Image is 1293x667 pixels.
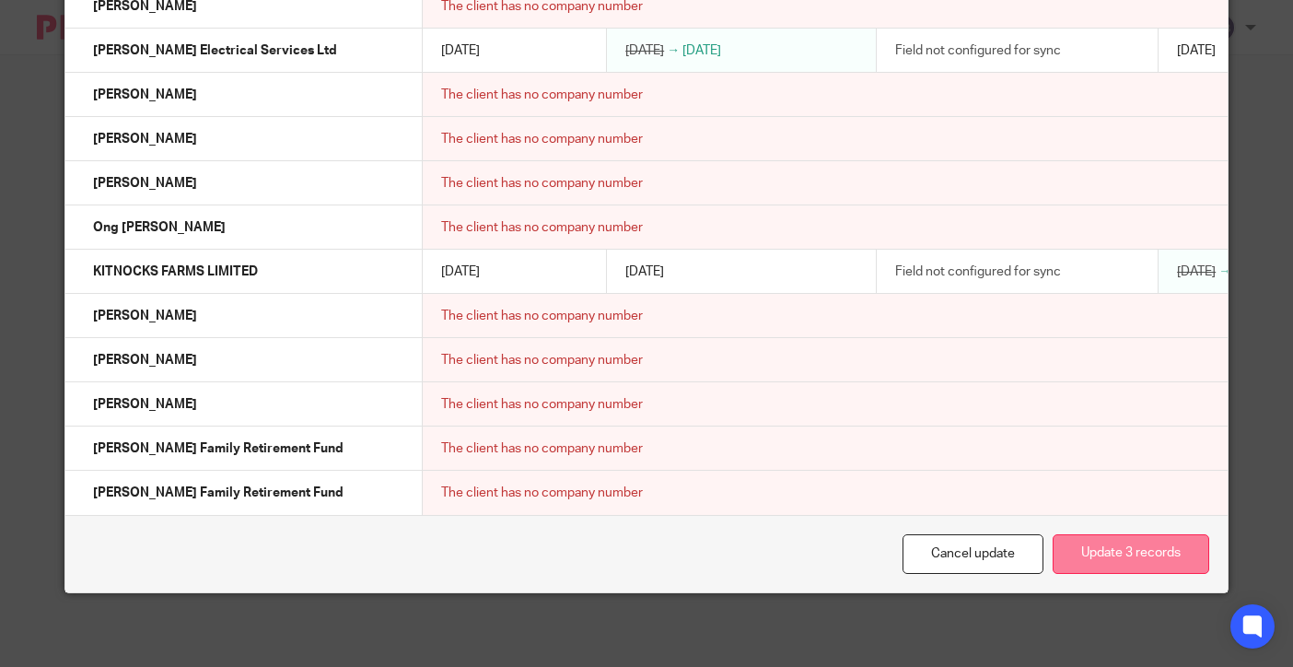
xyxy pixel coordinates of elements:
[65,427,423,471] td: [PERSON_NAME] Family Retirement Fund
[65,117,423,161] td: [PERSON_NAME]
[1053,534,1209,574] button: Update 3 records
[65,161,423,205] td: [PERSON_NAME]
[1177,265,1216,278] span: [DATE]
[65,73,423,117] td: [PERSON_NAME]
[441,265,480,278] span: [DATE]
[65,205,423,250] td: Ong [PERSON_NAME]
[65,250,423,294] td: KITNOCKS FARMS LIMITED
[895,263,1139,281] div: Field not configured for sync
[895,41,1139,60] div: Field not configured for sync
[625,265,664,278] span: [DATE]
[65,338,423,382] td: [PERSON_NAME]
[1218,265,1231,278] span: →
[667,44,680,57] span: →
[625,44,664,57] span: [DATE]
[65,382,423,427] td: [PERSON_NAME]
[1177,44,1216,57] span: [DATE]
[65,29,423,73] td: [PERSON_NAME] Electrical Services Ltd
[441,44,480,57] span: [DATE]
[65,294,423,338] td: [PERSON_NAME]
[65,471,423,515] td: [PERSON_NAME] Family Retirement Fund
[682,44,721,57] span: [DATE]
[903,534,1043,574] a: Cancel update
